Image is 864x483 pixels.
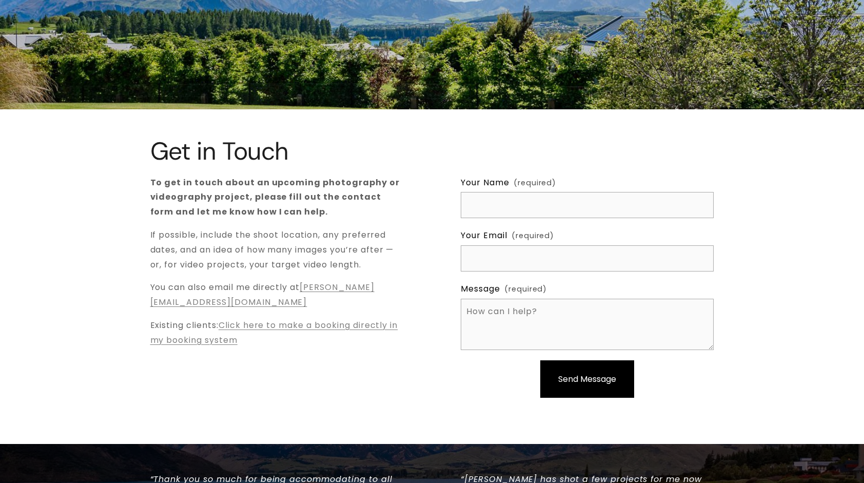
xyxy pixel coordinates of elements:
[512,229,554,243] span: (required)
[558,373,616,385] span: Send Message
[150,138,300,165] h1: Get in Touch
[514,177,556,190] span: (required)
[150,319,398,346] a: Click here to make a booking directly in my booking system
[461,228,507,243] span: Your Email
[504,283,547,296] span: (required)
[461,282,500,297] span: Message
[461,176,509,190] span: Your Name
[540,360,634,398] button: Send MessageSend Message
[150,280,404,310] p: You can also email me directly at
[150,318,404,348] p: Existing clients:
[150,228,404,272] p: If possible, include the shoot location, any preferred dates, and an idea of how many images you’...
[150,177,402,218] strong: To get in touch about an upcoming photography or videography project, please fill out the contact...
